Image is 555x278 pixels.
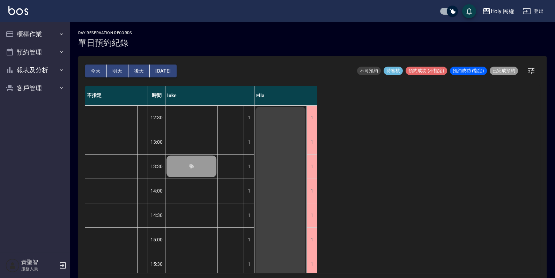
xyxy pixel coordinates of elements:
[148,227,165,252] div: 15:00
[244,252,254,276] div: 1
[244,106,254,130] div: 1
[244,179,254,203] div: 1
[306,106,317,130] div: 1
[244,130,254,154] div: 1
[165,86,254,105] div: luke
[254,86,317,105] div: Ella
[148,86,165,105] div: 時間
[78,38,132,48] h3: 單日預約紀錄
[148,179,165,203] div: 14:00
[462,4,476,18] button: save
[384,68,403,74] span: 待審核
[357,68,381,74] span: 不可預約
[150,65,176,77] button: [DATE]
[306,203,317,227] div: 1
[244,228,254,252] div: 1
[21,259,57,266] h5: 黃聖智
[3,25,67,43] button: 櫃檯作業
[8,6,28,15] img: Logo
[148,154,165,179] div: 13:30
[107,65,128,77] button: 明天
[306,179,317,203] div: 1
[148,252,165,276] div: 15:30
[406,68,447,74] span: 預約成功 (不指定)
[148,105,165,130] div: 12:30
[306,252,317,276] div: 1
[3,79,67,97] button: 客戶管理
[490,68,518,74] span: 已完成預約
[188,163,195,170] span: 張
[85,65,107,77] button: 今天
[306,228,317,252] div: 1
[306,130,317,154] div: 1
[3,61,67,79] button: 報表及分析
[491,7,515,16] div: Holy 民權
[21,266,57,272] p: 服務人員
[306,155,317,179] div: 1
[244,203,254,227] div: 1
[6,258,20,272] img: Person
[148,130,165,154] div: 13:00
[480,4,517,18] button: Holy 民權
[148,203,165,227] div: 14:30
[78,31,132,35] h2: day Reservation records
[244,155,254,179] div: 1
[3,43,67,61] button: 預約管理
[450,68,487,74] span: 預約成功 (指定)
[520,5,547,18] button: 登出
[128,65,150,77] button: 後天
[85,86,148,105] div: 不指定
